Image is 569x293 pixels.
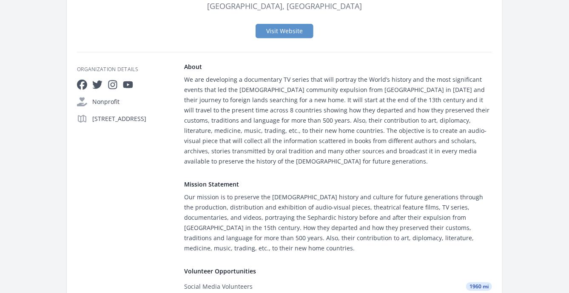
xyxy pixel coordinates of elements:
h4: About [184,63,492,71]
div: We are developing a documentary TV series that will portray the World’s history and the most sign... [184,75,492,167]
p: Nonprofit [92,98,171,106]
h3: Organization Details [77,66,171,73]
a: Visit Website [256,24,313,38]
h4: Volunteer Opportunities [184,267,492,276]
div: Our mission is to preserve the [DEMOGRAPHIC_DATA] history and culture for future generations thro... [184,192,492,253]
div: Social Media Volunteers [184,282,253,291]
h4: Mission Statement [184,180,492,189]
span: 1960 mi [466,282,492,291]
p: [STREET_ADDRESS] [92,115,171,123]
